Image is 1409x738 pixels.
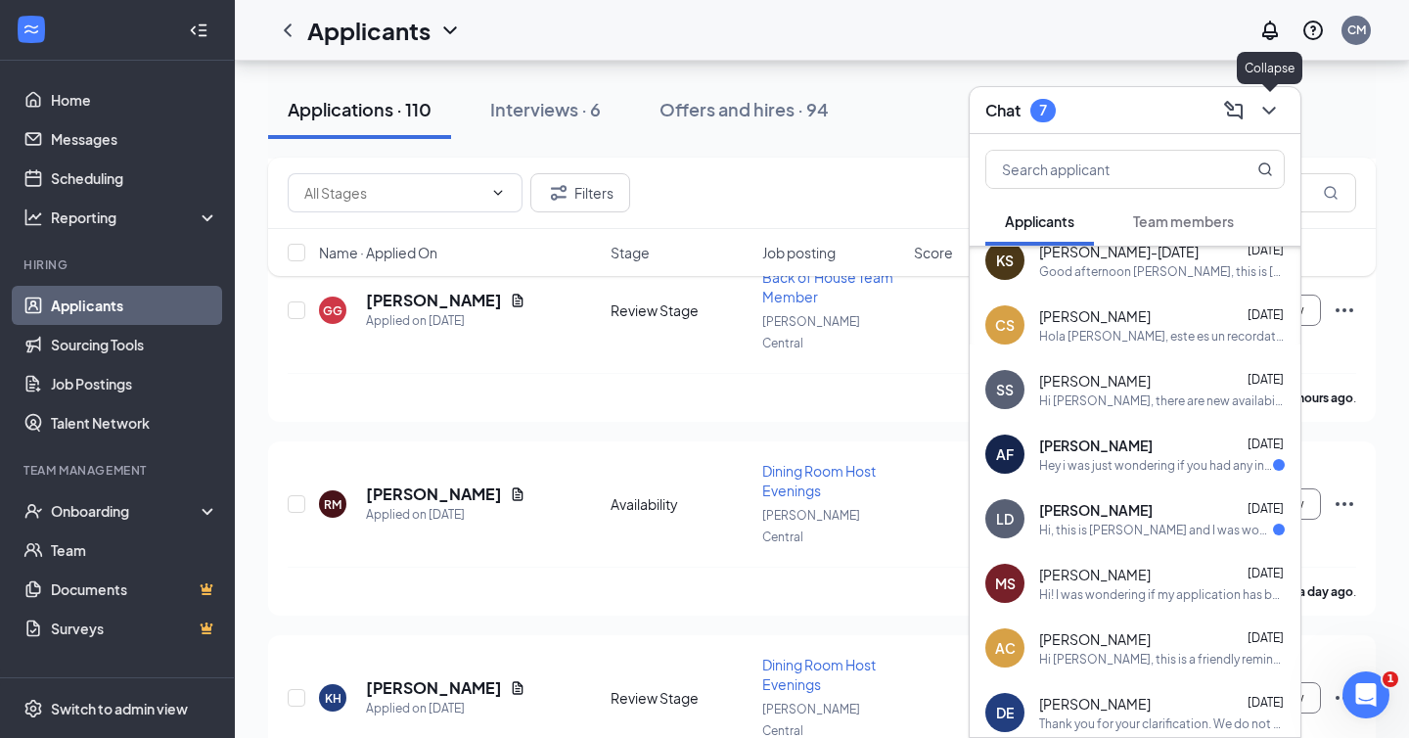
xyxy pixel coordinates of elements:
span: [DATE] [1248,307,1284,322]
div: Hi [PERSON_NAME], there are new availabilities for an interview. This is a reminder to schedule y... [1039,392,1285,409]
svg: ChevronDown [490,185,506,201]
div: Hi, this is [PERSON_NAME] and I was wondering if I would have to do an In person interview? [1039,522,1273,538]
span: [PERSON_NAME] [1039,436,1153,455]
a: Home [51,80,218,119]
svg: Ellipses [1333,299,1356,322]
div: Onboarding [51,501,202,521]
span: Applicants [1005,212,1074,230]
svg: WorkstreamLogo [22,20,41,39]
span: [PERSON_NAME] [1039,306,1151,326]
div: Hola [PERSON_NAME], este es un recordatorio amistoso. Seleccione una franja horaria de entrevista... [1039,328,1285,345]
div: AC [995,638,1016,658]
div: MS [995,574,1016,593]
input: Search applicant [986,151,1218,188]
svg: Settings [23,699,43,718]
div: Applied on [DATE] [366,311,525,331]
svg: ChevronDown [438,19,462,42]
span: [PERSON_NAME] [1039,500,1153,520]
div: CM [1347,22,1366,38]
div: RM [324,496,341,513]
button: Filter Filters [530,173,630,212]
div: Offers and hires · 94 [659,97,829,121]
div: KH [325,690,341,707]
span: [PERSON_NAME] [1039,371,1151,391]
span: Team members [1133,212,1234,230]
h5: [PERSON_NAME] [366,484,502,505]
span: Dining Room Host Evenings [762,656,876,693]
span: [DATE] [1248,243,1284,257]
svg: Ellipses [1333,686,1356,710]
div: DE [996,703,1014,722]
a: Team [51,530,218,570]
button: ChevronDown [1253,95,1285,126]
span: Dining Room Host Evenings [762,462,876,499]
div: Good afternoon [PERSON_NAME], this is [PERSON_NAME] with [DEMOGRAPHIC_DATA]-fil-a I am taking the... [1039,263,1285,280]
span: 1 [1383,671,1398,687]
div: AF [996,444,1014,464]
svg: MagnifyingGlass [1257,161,1273,177]
span: Name · Applied On [319,243,437,262]
svg: Document [510,293,525,308]
span: [PERSON_NAME] [1039,629,1151,649]
span: [PERSON_NAME] [1039,565,1151,584]
svg: Document [510,680,525,696]
div: SS [996,380,1014,399]
h1: Applicants [307,14,431,47]
div: Switch to admin view [51,699,188,718]
span: [DATE] [1248,566,1284,580]
div: Review Stage [611,300,750,320]
div: Reporting [51,208,219,227]
span: [PERSON_NAME] Central [762,314,860,350]
div: GG [323,302,342,319]
div: Hi [PERSON_NAME], this is a friendly reminder. Please select an interview time slot for your Fron... [1039,651,1285,668]
svg: Collapse [189,21,208,40]
svg: ChevronDown [1257,99,1281,122]
h5: [PERSON_NAME] [366,290,502,311]
a: Applicants [51,286,218,325]
iframe: Intercom live chat [1342,671,1389,718]
span: [PERSON_NAME] [1039,694,1151,714]
div: 7 [1039,102,1047,118]
div: Thank you for your clarification. We do not have a position at this time. Thank you, [PERSON_NAME... [1039,715,1285,732]
span: Score [914,243,953,262]
h5: [PERSON_NAME] [366,677,502,699]
b: a day ago [1298,584,1353,599]
a: SurveysCrown [51,609,218,648]
div: Collapse [1237,52,1302,84]
svg: QuestionInfo [1301,19,1325,42]
div: Interviews · 6 [490,97,601,121]
span: Job posting [762,243,836,262]
svg: ComposeMessage [1222,99,1246,122]
span: [PERSON_NAME] Central [762,702,860,738]
span: [PERSON_NAME] Central [762,508,860,544]
div: Availability [611,494,750,514]
h3: Chat [985,100,1021,121]
span: [DATE] [1248,501,1284,516]
button: ComposeMessage [1218,95,1250,126]
span: [DATE] [1248,437,1284,451]
svg: ChevronLeft [276,19,299,42]
a: Messages [51,119,218,159]
div: Team Management [23,462,214,479]
a: Talent Network [51,403,218,442]
span: [DATE] [1248,630,1284,645]
div: KS [996,251,1014,270]
svg: Document [510,486,525,502]
div: Applied on [DATE] [366,505,525,525]
div: Applications · 110 [288,97,432,121]
svg: MagnifyingGlass [1323,185,1339,201]
span: [DATE] [1248,372,1284,387]
span: [DATE] [1248,695,1284,710]
div: Applied on [DATE] [366,699,525,718]
div: LD [996,509,1014,529]
div: Review Stage [611,688,750,708]
span: [PERSON_NAME]-[DATE] [1039,242,1199,261]
div: Hey i was just wondering if you had any interest in my application or looked it over [1039,457,1273,474]
span: Stage [611,243,650,262]
svg: UserCheck [23,501,43,521]
div: Hi! I was wondering if my application has been reviewed. My second job was working at [DEMOGRAPHI... [1039,586,1285,603]
input: All Stages [304,182,482,204]
a: Scheduling [51,159,218,198]
svg: Ellipses [1333,492,1356,516]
